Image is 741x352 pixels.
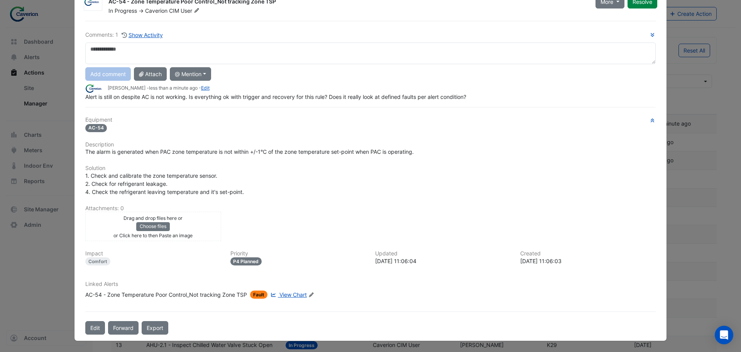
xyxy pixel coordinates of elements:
div: [DATE] 11:06:04 [375,257,511,265]
a: Export [142,321,168,335]
span: In Progress [108,7,137,14]
div: AC-54 - Zone Temperature Poor Control_Not tracking Zone TSP [85,291,247,299]
span: Alert is still on despite AC is not working. Is everything ok with trigger and recovery for this ... [85,94,466,100]
a: Edit [201,85,210,91]
button: @ Mention [170,67,211,81]
h6: Attachments: 0 [85,205,656,212]
span: -> [139,7,144,14]
span: Fault [250,291,267,299]
span: AC-54 [85,124,107,132]
h6: Linked Alerts [85,281,656,287]
button: Edit [85,321,105,335]
h6: Solution [85,165,656,172]
div: P4 Planned [230,257,262,265]
div: Open Intercom Messenger [715,326,733,344]
small: [PERSON_NAME] - - [108,85,210,92]
fa-icon: Edit Linked Alerts [308,292,314,298]
span: User [181,7,201,15]
h6: Equipment [85,117,656,123]
button: Choose files [136,222,170,231]
span: Caverion CIM [145,7,179,14]
span: The alarm is generated when PAC zone temperature is not within +/-1°C of the zone temperature set... [85,148,414,155]
a: View Chart [269,291,307,299]
div: Comfort [85,257,110,265]
h6: Updated [375,250,511,257]
span: 2025-08-29 11:06:04 [149,85,198,91]
div: [DATE] 11:06:03 [520,257,656,265]
h6: Created [520,250,656,257]
img: Caverion [85,84,105,93]
button: Show Activity [121,31,163,39]
span: View Chart [279,291,307,298]
span: 1. Check and calibrate the zone temperature sensor. 2. Check for refrigerant leakage. 4. Check th... [85,172,244,195]
h6: Impact [85,250,221,257]
h6: Priority [230,250,366,257]
div: Comments: 1 [85,31,163,39]
button: Forward [108,321,139,335]
small: Drag and drop files here or [123,215,183,221]
small: or Click here to then Paste an image [113,233,193,238]
button: Attach [134,67,167,81]
h6: Description [85,141,656,148]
